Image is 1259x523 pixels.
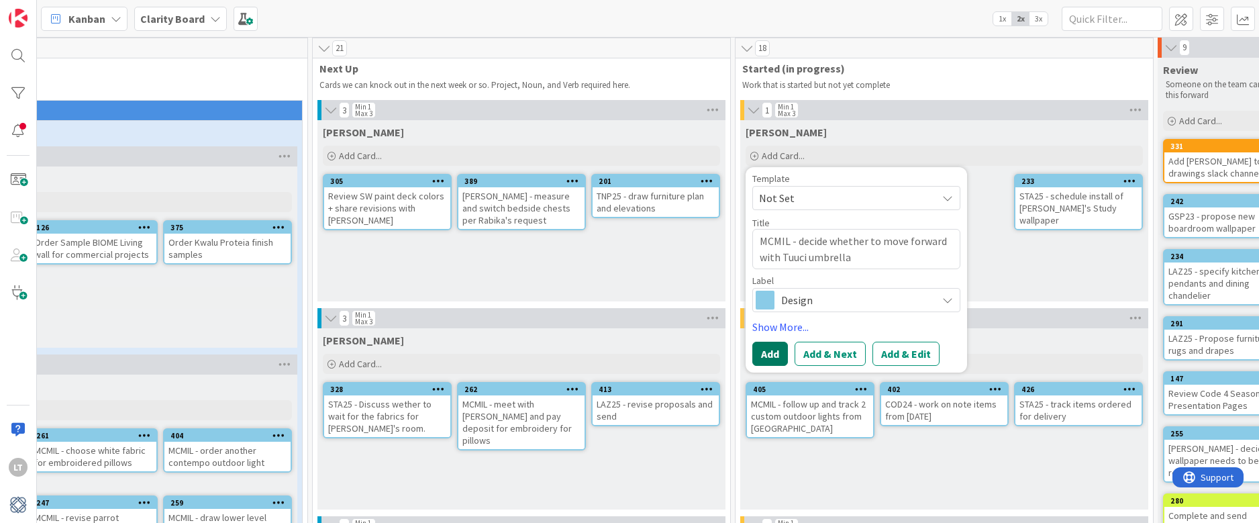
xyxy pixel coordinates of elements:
div: 389 [458,175,585,187]
span: Gina [746,126,827,139]
label: Title [752,217,770,229]
div: 262MCMIL - meet with [PERSON_NAME] and pay deposit for embroidery for pillows [458,383,585,449]
div: 402COD24 - work on note items from [DATE] [881,383,1007,425]
a: Show More... [752,319,960,335]
span: 3 [339,310,350,326]
a: 402COD24 - work on note items from [DATE] [880,382,1009,426]
span: 2x [1011,12,1029,26]
button: Add [752,342,788,366]
a: 426STA25 - track items ordered for delivery [1014,382,1143,426]
span: Gina [323,126,404,139]
div: MCMIL - meet with [PERSON_NAME] and pay deposit for embroidery for pillows [458,395,585,449]
div: 247 [30,497,156,509]
span: Add Card... [339,358,382,370]
a: 261MCMIL - choose white fabric for embroidered pillows [29,428,158,473]
div: 413 [593,383,719,395]
span: 9 [1179,40,1190,56]
div: LT [9,458,28,477]
div: 259 [164,497,291,509]
div: 262 [458,383,585,395]
div: 233 [1021,177,1142,186]
div: 305 [330,177,450,186]
div: 404 [164,430,291,442]
span: 3 [339,102,350,118]
div: 261MCMIL - choose white fabric for embroidered pillows [30,430,156,471]
div: 126 [36,223,156,232]
div: 247 [36,498,156,508]
div: 126Order Sample BIOME Living wall for commercial projects [30,222,156,263]
span: Add Card... [339,150,382,162]
div: 402 [881,383,1007,395]
span: Add Card... [762,150,805,162]
div: 201TNP25 - draw furniture plan and elevations [593,175,719,217]
a: 262MCMIL - meet with [PERSON_NAME] and pay deposit for embroidery for pillows [457,382,586,450]
div: LAZ25 - revise proposals and send [593,395,719,425]
div: Min 1 [355,103,371,110]
div: 126 [30,222,156,234]
textarea: MCMIL - decide whether to move forward with Tuuci umbrella [752,229,960,269]
span: Not Set [759,189,927,207]
div: 404 [170,431,291,440]
div: Max 3 [778,110,795,117]
p: Cards we can knock out in the next week or so. Project, Noun, and Verb required here. [319,80,723,91]
span: Support [28,2,61,18]
a: 305Review SW paint deck colors + share revisions with [PERSON_NAME] [323,174,452,230]
a: 126Order Sample BIOME Living wall for commercial projects [29,220,158,265]
div: 404MCMIL - order another contempo outdoor light [164,430,291,471]
span: 21 [332,40,347,56]
div: 389[PERSON_NAME] - measure and switch bedside chests per Rabika's request [458,175,585,229]
div: 201 [593,175,719,187]
span: Lisa T. [323,334,404,347]
div: MCMIL - choose white fabric for embroidered pillows [30,442,156,471]
div: [PERSON_NAME] - measure and switch bedside chests per Rabika's request [458,187,585,229]
a: 389[PERSON_NAME] - measure and switch bedside chests per Rabika's request [457,174,586,230]
div: 426 [1015,383,1142,395]
div: 405 [753,385,873,394]
div: STA25 - track items ordered for delivery [1015,395,1142,425]
div: 233STA25 - schedule install of [PERSON_NAME]'s Study wallpaper [1015,175,1142,229]
div: 402 [887,385,1007,394]
a: 328STA25 - Discuss wether to wait for the fabrics for [PERSON_NAME]'s room. [323,382,452,438]
div: 262 [464,385,585,394]
span: 1x [993,12,1011,26]
span: 3x [1029,12,1048,26]
div: TNP25 - draw furniture plan and elevations [593,187,719,217]
a: 233STA25 - schedule install of [PERSON_NAME]'s Study wallpaper [1014,174,1143,230]
input: Quick Filter... [1062,7,1162,31]
span: Review [1163,63,1198,77]
div: MCMIL - order another contempo outdoor light [164,442,291,471]
div: 375 [170,223,291,232]
div: 413 [599,385,719,394]
div: 426STA25 - track items ordered for delivery [1015,383,1142,425]
div: 328STA25 - Discuss wether to wait for the fabrics for [PERSON_NAME]'s room. [324,383,450,437]
div: 413LAZ25 - revise proposals and send [593,383,719,425]
span: Add Card... [1179,115,1222,127]
a: 201TNP25 - draw furniture plan and elevations [591,174,720,218]
div: Min 1 [355,312,371,318]
div: 328 [330,385,450,394]
a: 413LAZ25 - revise proposals and send [591,382,720,426]
button: Add & Next [795,342,866,366]
span: Label [752,276,774,285]
img: avatar [9,495,28,514]
a: 404MCMIL - order another contempo outdoor light [163,428,292,473]
div: 305Review SW paint deck colors + share revisions with [PERSON_NAME] [324,175,450,229]
div: 261 [36,431,156,440]
p: Work that is started but not yet complete [742,80,1146,91]
div: Max 3 [355,318,372,325]
div: Min 1 [778,103,794,110]
div: 375 [164,222,291,234]
span: Next Up [319,62,713,75]
div: 328 [324,383,450,395]
span: Design [781,291,930,310]
div: Max 3 [355,110,372,117]
b: Clarity Board [140,12,205,26]
div: 233 [1015,175,1142,187]
div: COD24 - work on note items from [DATE] [881,395,1007,425]
div: 405 [747,383,873,395]
div: 375Order Kwalu Proteia finish samples [164,222,291,263]
img: Visit kanbanzone.com [9,9,28,28]
div: Review SW paint deck colors + share revisions with [PERSON_NAME] [324,187,450,229]
div: MCMIL - follow up and track 2 custom outdoor lights from [GEOGRAPHIC_DATA] [747,395,873,437]
div: STA25 - Discuss wether to wait for the fabrics for [PERSON_NAME]'s room. [324,395,450,437]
